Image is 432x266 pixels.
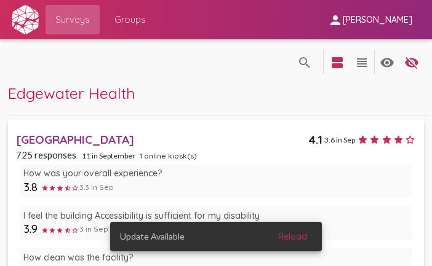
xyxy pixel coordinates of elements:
span: Edgewater Health [8,84,135,103]
span: [PERSON_NAME] [343,15,412,26]
button: language [399,50,424,74]
span: 3.8 [23,180,38,194]
mat-icon: language [297,55,312,70]
mat-icon: language [330,55,345,70]
div: I feel the building Accessibility is sufficient for my disability [23,210,408,221]
mat-icon: language [404,55,419,70]
div: [GEOGRAPHIC_DATA] [16,132,309,147]
span: Surveys [55,9,90,31]
button: language [292,50,317,74]
button: language [375,50,399,74]
span: Update Available [120,230,185,243]
span: 3.3 in Sep [79,182,114,192]
mat-icon: language [354,55,369,70]
button: language [350,50,374,74]
mat-icon: person [328,13,343,28]
span: 1 online kiosk(s) [140,151,197,160]
a: Surveys [46,5,100,34]
a: Groups [105,5,156,34]
div: How clean was the facility? [23,252,408,263]
span: 11 in September [82,151,135,160]
mat-icon: language [380,55,394,70]
button: language [325,50,350,74]
button: [PERSON_NAME] [318,8,422,31]
span: 3.9 [23,222,38,236]
img: white-logo-only.svg [10,4,41,35]
span: Reload [278,231,307,242]
div: How was your overall experience? [23,168,408,179]
span: 4.1 [309,132,322,147]
span: 3 in Sep [79,224,108,233]
span: 725 responses [16,149,76,160]
button: Reload [268,225,317,248]
span: Groups [114,9,146,31]
span: 3.6 in Sep [324,135,355,144]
